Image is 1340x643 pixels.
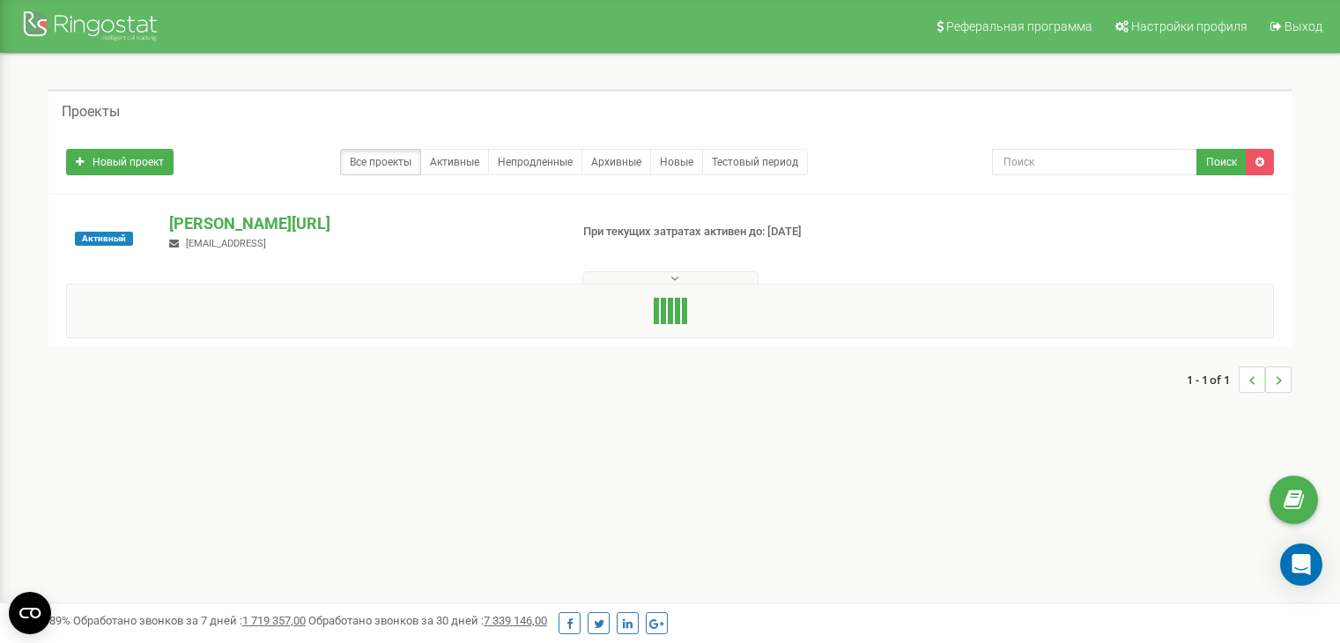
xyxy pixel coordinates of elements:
a: Тестовый период [702,149,808,175]
a: Новые [650,149,703,175]
a: Новый проект [66,149,174,175]
input: Поиск [992,149,1197,175]
u: 1 719 357,00 [242,614,306,627]
span: Настройки профиля [1131,19,1247,33]
span: Выход [1284,19,1322,33]
span: Активный [75,232,133,246]
span: 1 - 1 of 1 [1187,366,1239,393]
div: Open Intercom Messenger [1280,543,1322,586]
span: Обработано звонков за 7 дней : [73,614,306,627]
p: [PERSON_NAME][URL] [169,212,554,235]
span: [EMAIL_ADDRESS] [186,238,266,249]
u: 7 339 146,00 [484,614,547,627]
a: Непродленные [488,149,582,175]
nav: ... [1187,349,1292,410]
button: Open CMP widget [9,592,51,634]
a: Все проекты [340,149,421,175]
button: Поиск [1196,149,1247,175]
a: Активные [420,149,489,175]
span: Реферальная программа [946,19,1092,33]
h5: Проекты [62,104,120,120]
a: Архивные [581,149,651,175]
span: Обработано звонков за 30 дней : [308,614,547,627]
p: При текущих затратах активен до: [DATE] [583,224,865,240]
